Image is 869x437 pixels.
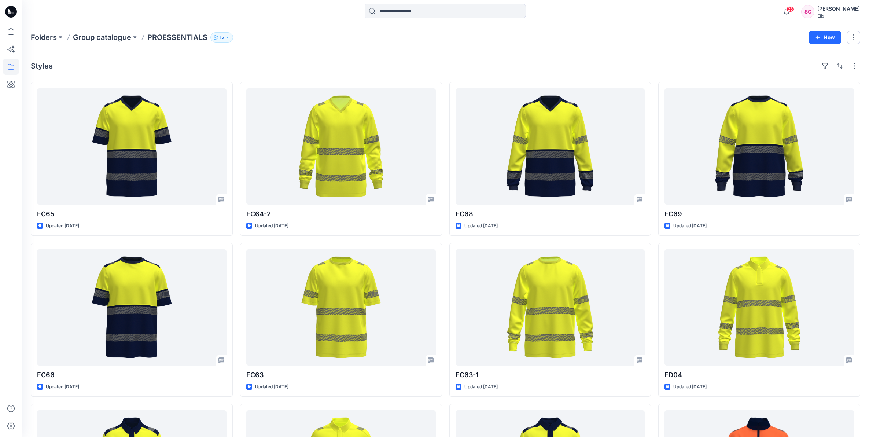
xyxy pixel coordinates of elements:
[37,370,227,380] p: FC66
[220,33,224,41] p: 15
[817,4,860,13] div: [PERSON_NAME]
[46,383,79,391] p: Updated [DATE]
[809,31,841,44] button: New
[37,209,227,219] p: FC65
[246,249,436,366] a: FC63
[664,209,854,219] p: FC69
[464,383,498,391] p: Updated [DATE]
[456,209,645,219] p: FC68
[73,32,131,43] a: Group catalogue
[673,222,707,230] p: Updated [DATE]
[246,370,436,380] p: FC63
[246,88,436,205] a: FC64-2
[456,88,645,205] a: FC68
[664,249,854,366] a: FD04
[801,5,814,18] div: SC
[456,370,645,380] p: FC63-1
[210,32,233,43] button: 15
[46,222,79,230] p: Updated [DATE]
[31,32,57,43] a: Folders
[147,32,207,43] p: PROESSENTIALS
[37,249,227,366] a: FC66
[456,249,645,366] a: FC63-1
[31,62,53,70] h4: Styles
[255,383,288,391] p: Updated [DATE]
[673,383,707,391] p: Updated [DATE]
[786,6,794,12] span: 25
[255,222,288,230] p: Updated [DATE]
[464,222,498,230] p: Updated [DATE]
[817,13,860,19] div: Elis
[664,370,854,380] p: FD04
[246,209,436,219] p: FC64-2
[664,88,854,205] a: FC69
[37,88,227,205] a: FC65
